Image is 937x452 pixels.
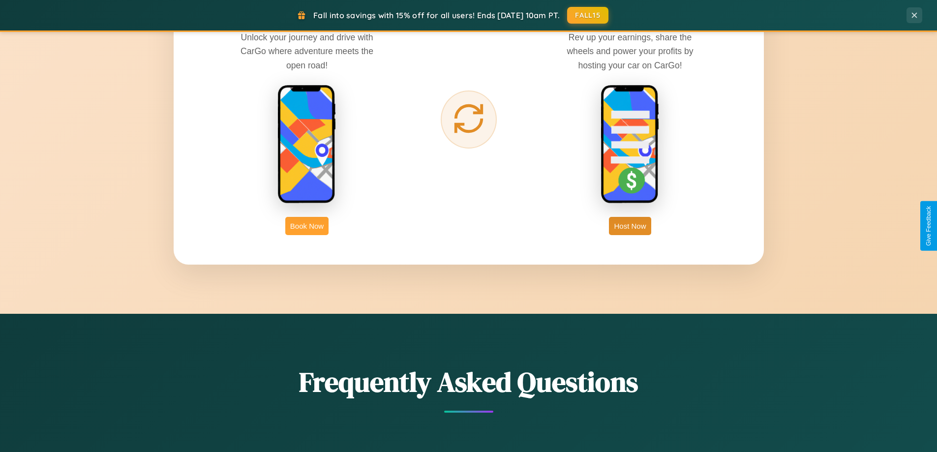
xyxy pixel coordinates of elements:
button: Host Now [609,217,651,235]
p: Rev up your earnings, share the wheels and power your profits by hosting your car on CarGo! [556,30,704,72]
div: Give Feedback [925,206,932,246]
img: host phone [601,85,660,205]
p: Unlock your journey and drive with CarGo where adventure meets the open road! [233,30,381,72]
h2: Frequently Asked Questions [174,363,764,401]
button: FALL15 [567,7,608,24]
span: Fall into savings with 15% off for all users! Ends [DATE] 10am PT. [313,10,560,20]
img: rent phone [277,85,336,205]
button: Book Now [285,217,329,235]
